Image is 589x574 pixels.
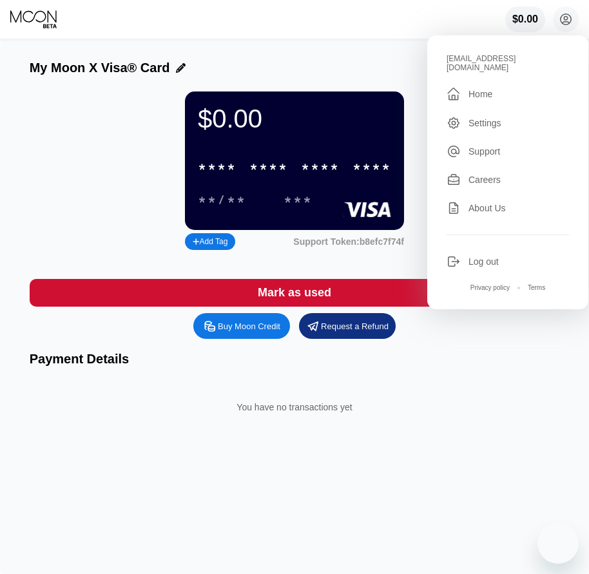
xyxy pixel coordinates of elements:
[30,352,560,367] div: Payment Details
[185,233,235,250] div: Add Tag
[447,254,569,269] div: Log out
[447,86,461,102] div: 
[193,313,290,339] div: Buy Moon Credit
[30,279,560,307] div: Mark as used
[293,236,404,247] div: Support Token:b8efc7f74f
[198,104,391,133] div: $0.00
[468,146,500,157] div: Support
[447,54,569,72] div: [EMAIL_ADDRESS][DOMAIN_NAME]
[321,321,389,332] div: Request a Refund
[468,203,506,213] div: About Us
[30,61,170,75] div: My Moon X Visa® Card
[512,14,538,25] div: $0.00
[447,86,569,102] div: Home
[468,256,499,267] div: Log out
[468,118,501,128] div: Settings
[258,285,331,300] div: Mark as used
[447,173,569,187] div: Careers
[505,6,545,32] div: $0.00
[40,389,550,425] div: You have no transactions yet
[447,201,569,215] div: About Us
[468,89,492,99] div: Home
[447,116,569,130] div: Settings
[528,284,545,291] div: Terms
[193,237,227,246] div: Add Tag
[468,175,501,185] div: Careers
[299,313,396,339] div: Request a Refund
[293,236,404,247] div: Support Token: b8efc7f74f
[218,321,280,332] div: Buy Moon Credit
[537,522,579,564] iframe: Button to launch messaging window
[470,284,510,291] div: Privacy policy
[447,144,569,158] div: Support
